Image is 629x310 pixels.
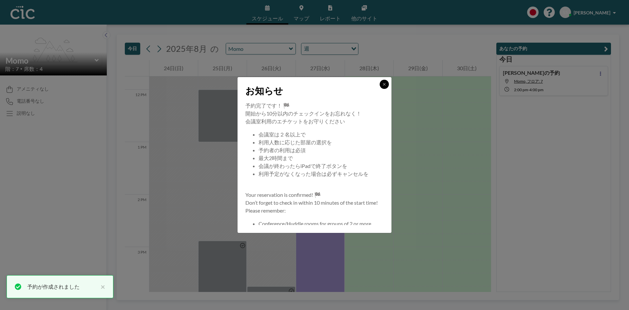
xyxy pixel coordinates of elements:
[245,102,290,109] span: 予約完了です！ 🏁
[258,163,347,169] span: 会議が終わったらiPadで終了ボタンを
[245,118,345,124] span: 会議室利用のエチケットをお守りください
[97,283,105,291] button: close
[245,85,283,96] span: お知らせ
[27,283,97,291] div: 予約が作成されました
[258,171,369,177] span: 利用予定がなくなった場合は必ずキャンセルを
[245,110,361,116] span: 開始から10分以内のチェックインをお忘れなく！
[258,220,371,227] span: Conference/Huddle rooms for groups of 2 or more
[245,207,286,214] span: Please remember:
[245,199,378,206] span: Don’t forget to check in within 10 minutes of the start time!
[258,131,306,137] span: 会議室は２名以上で
[258,155,293,161] span: 最大2時間まで
[258,139,332,145] span: 利用人数に応じた部屋の選択を
[245,192,321,198] span: Your reservation is confirmed! 🏁
[258,147,306,153] span: 予約者の利用は必須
